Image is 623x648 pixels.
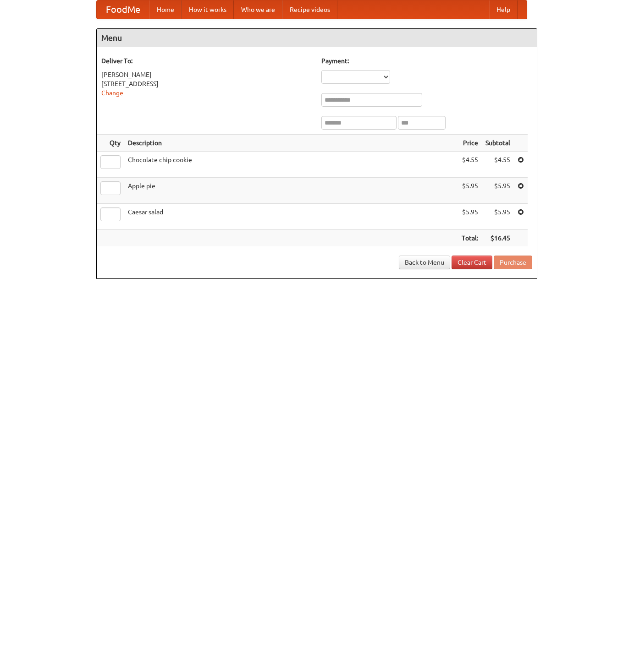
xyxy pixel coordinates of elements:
[482,135,514,152] th: Subtotal
[458,135,482,152] th: Price
[97,0,149,19] a: FoodMe
[399,256,450,269] a: Back to Menu
[452,256,492,269] a: Clear Cart
[149,0,182,19] a: Home
[234,0,282,19] a: Who we are
[494,256,532,269] button: Purchase
[482,152,514,178] td: $4.55
[182,0,234,19] a: How it works
[101,56,312,65] h5: Deliver To:
[458,230,482,247] th: Total:
[101,79,312,88] div: [STREET_ADDRESS]
[482,178,514,204] td: $5.95
[482,204,514,230] td: $5.95
[482,230,514,247] th: $16.45
[458,204,482,230] td: $5.95
[124,152,458,178] td: Chocolate chip cookie
[97,29,537,47] h4: Menu
[124,135,458,152] th: Description
[321,56,532,65] h5: Payment:
[282,0,337,19] a: Recipe videos
[124,204,458,230] td: Caesar salad
[101,89,123,97] a: Change
[489,0,518,19] a: Help
[97,135,124,152] th: Qty
[458,178,482,204] td: $5.95
[124,178,458,204] td: Apple pie
[458,152,482,178] td: $4.55
[101,70,312,79] div: [PERSON_NAME]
